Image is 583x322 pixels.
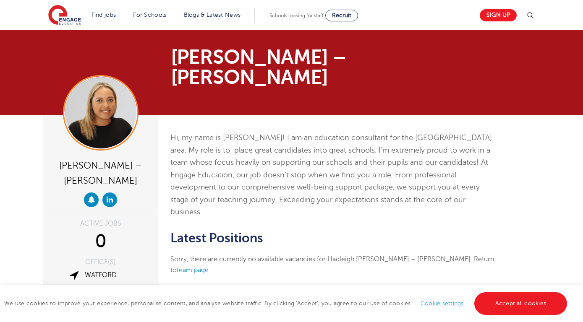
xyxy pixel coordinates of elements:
[332,12,351,18] span: Recruit
[50,231,152,252] div: 0
[50,157,152,188] div: [PERSON_NAME] – [PERSON_NAME]
[48,5,81,26] img: Engage Education
[85,271,117,279] a: Watford
[421,300,464,306] a: Cookie settings
[170,231,497,245] h2: Latest Positions
[269,13,324,18] span: Schools looking for staff
[177,266,209,274] a: team page
[133,12,166,18] a: For Schools
[171,47,370,87] h1: [PERSON_NAME] – [PERSON_NAME]
[480,9,517,21] a: Sign up
[184,12,241,18] a: Blogs & Latest News
[170,254,497,276] p: Sorry, there are currently no available vacancies for Hadleigh [PERSON_NAME] – [PERSON_NAME]. Ret...
[50,220,152,227] div: ACTIVE JOBS
[474,292,567,315] a: Accept all cookies
[325,10,358,21] a: Recruit
[170,133,492,216] span: Hi, my name is [PERSON_NAME]! I am an education consultant for the [GEOGRAPHIC_DATA] area. My rol...
[4,300,569,306] span: We use cookies to improve your experience, personalise content, and analyse website traffic. By c...
[50,259,152,265] div: OFFICE(S)
[92,12,116,18] a: Find jobs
